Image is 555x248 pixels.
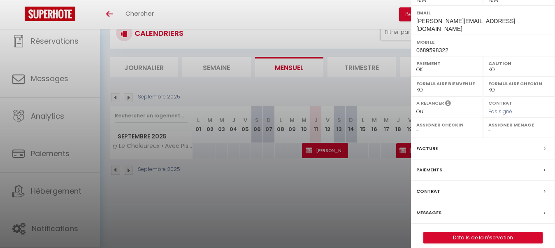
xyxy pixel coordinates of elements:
label: Contrat [488,100,512,105]
label: Caution [488,59,550,68]
label: Formulaire Bienvenue [416,80,478,88]
label: Formulaire Checkin [488,80,550,88]
label: Assigner Checkin [416,121,478,129]
label: Email [416,9,550,17]
span: 0689598322 [416,47,448,54]
span: Pas signé [488,108,512,115]
label: Paiements [416,166,442,174]
label: Contrat [416,187,440,196]
span: [PERSON_NAME][EMAIL_ADDRESS][DOMAIN_NAME] [416,18,515,32]
label: Mobile [416,38,550,46]
label: A relancer [416,100,444,107]
label: Assigner Menage [488,121,550,129]
iframe: Chat [520,211,549,242]
a: Détails de la réservation [424,232,542,243]
i: Sélectionner OUI si vous souhaiter envoyer les séquences de messages post-checkout [445,100,451,109]
label: Messages [416,208,441,217]
button: Détails de la réservation [423,232,543,243]
label: Paiement [416,59,478,68]
button: Ouvrir le widget de chat LiveChat [7,3,31,28]
label: Facture [416,144,438,153]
